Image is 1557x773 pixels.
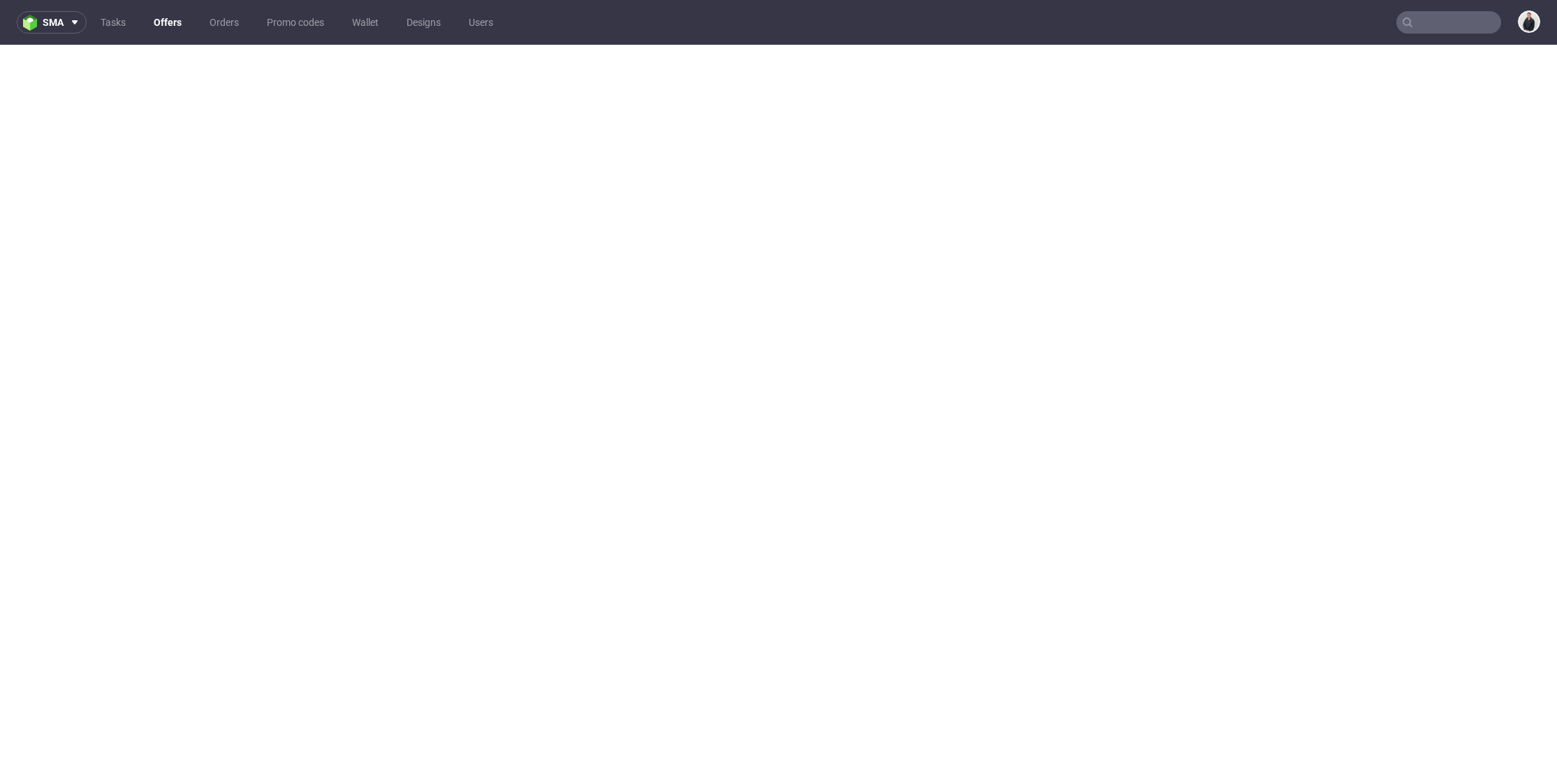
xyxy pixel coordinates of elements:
img: logo [23,15,43,31]
button: sma [17,11,87,34]
a: Users [460,11,502,34]
span: sma [43,17,64,27]
a: Tasks [92,11,134,34]
a: Designs [398,11,449,34]
a: Promo codes [258,11,332,34]
a: Orders [201,11,247,34]
a: Offers [145,11,190,34]
a: Wallet [344,11,387,34]
img: Adrian Margula [1519,12,1539,31]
